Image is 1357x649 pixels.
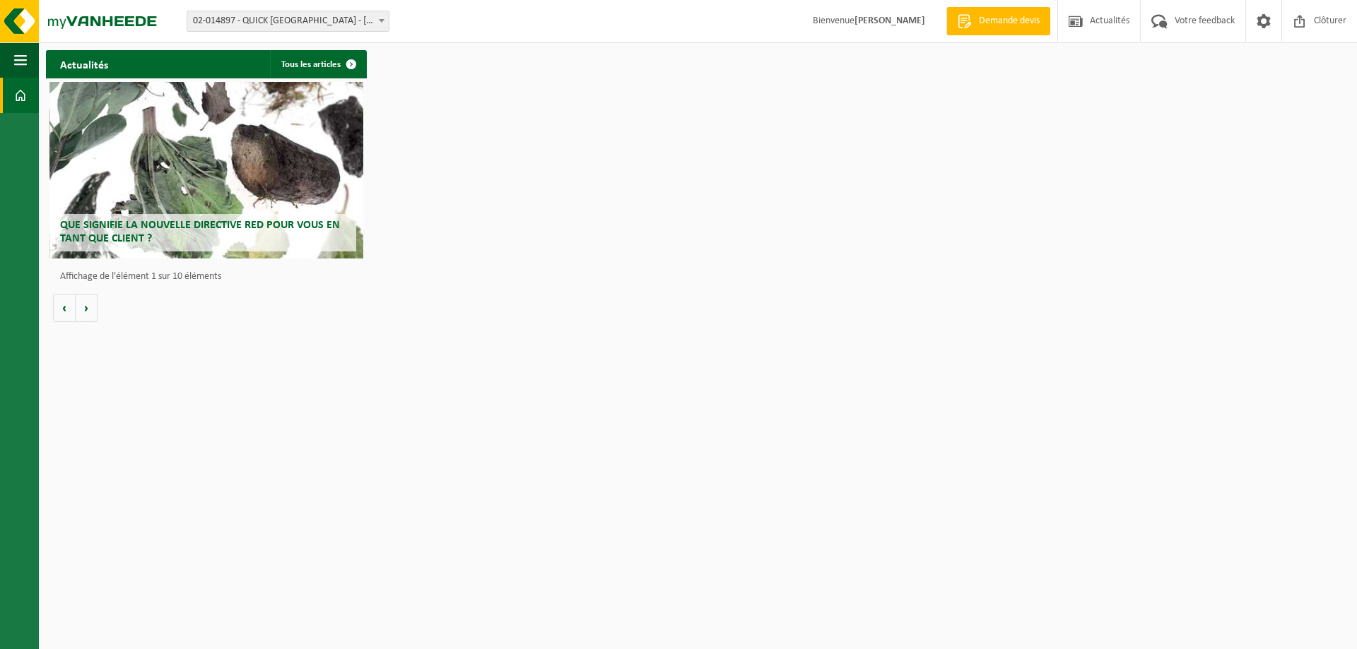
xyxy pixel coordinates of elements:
[46,50,122,78] h2: Actualités
[76,294,98,322] button: Volgende
[854,16,925,26] strong: [PERSON_NAME]
[187,11,389,32] span: 02-014897 - QUICK WATERLOO - WATERLOO
[49,82,364,258] a: Que signifie la nouvelle directive RED pour vous en tant que client ?
[946,7,1050,35] a: Demande devis
[60,272,360,282] p: Affichage de l'élément 1 sur 10 éléments
[187,11,389,31] span: 02-014897 - QUICK WATERLOO - WATERLOO
[53,294,76,322] button: Vorige
[975,14,1043,28] span: Demande devis
[60,220,340,244] span: Que signifie la nouvelle directive RED pour vous en tant que client ?
[270,50,365,78] a: Tous les articles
